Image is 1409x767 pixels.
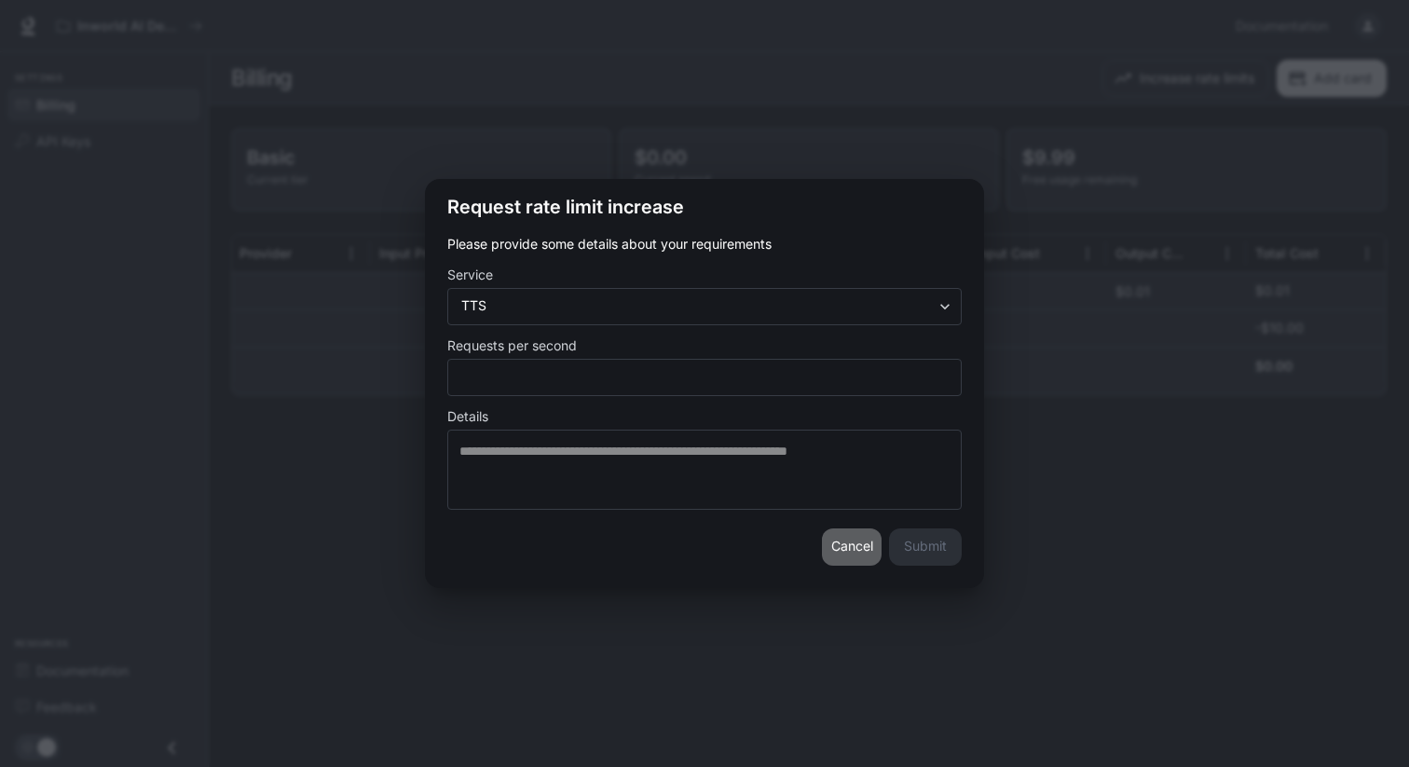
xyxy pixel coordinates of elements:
[447,410,488,423] p: Details
[447,339,577,352] p: Requests per second
[447,235,962,253] p: Please provide some details about your requirements
[822,528,882,566] button: Cancel
[448,296,961,315] div: TTS
[425,179,984,235] h2: Request rate limit increase
[447,268,493,281] p: Service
